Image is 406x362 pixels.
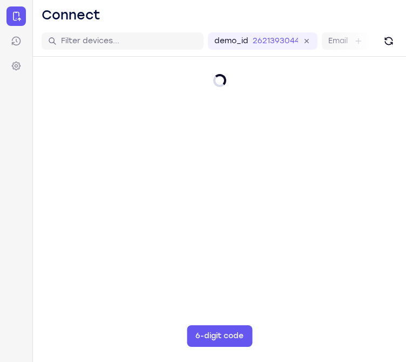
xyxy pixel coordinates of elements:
button: Refresh [380,32,397,50]
input: Filter devices... [61,36,197,46]
a: Connect [6,6,26,26]
a: Sessions [6,31,26,51]
label: Email [328,36,348,46]
button: 6-digit code [187,325,252,347]
label: demo_id [214,36,248,46]
a: Settings [6,56,26,76]
h1: Connect [42,6,100,24]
